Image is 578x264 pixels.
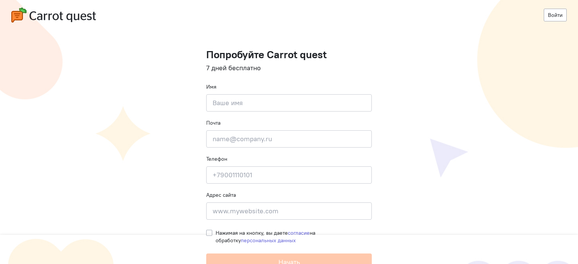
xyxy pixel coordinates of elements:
[288,229,310,236] a: согласие
[206,83,216,91] label: Имя
[216,229,315,244] span: Нажимая на кнопку, вы даете на обработку
[206,155,227,163] label: Телефон
[206,119,221,127] label: Почта
[206,49,372,60] h1: Попробуйте Carrot quest
[206,202,372,220] input: www.mywebsite.com
[206,64,372,72] h4: 7 дней бесплатно
[544,9,567,21] a: Войти
[206,191,236,199] label: Адрес сайта
[11,8,96,23] img: carrot-quest-logo.svg
[206,94,372,112] input: Ваше имя
[206,130,372,148] input: name@company.ru
[206,166,372,184] input: +79001110101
